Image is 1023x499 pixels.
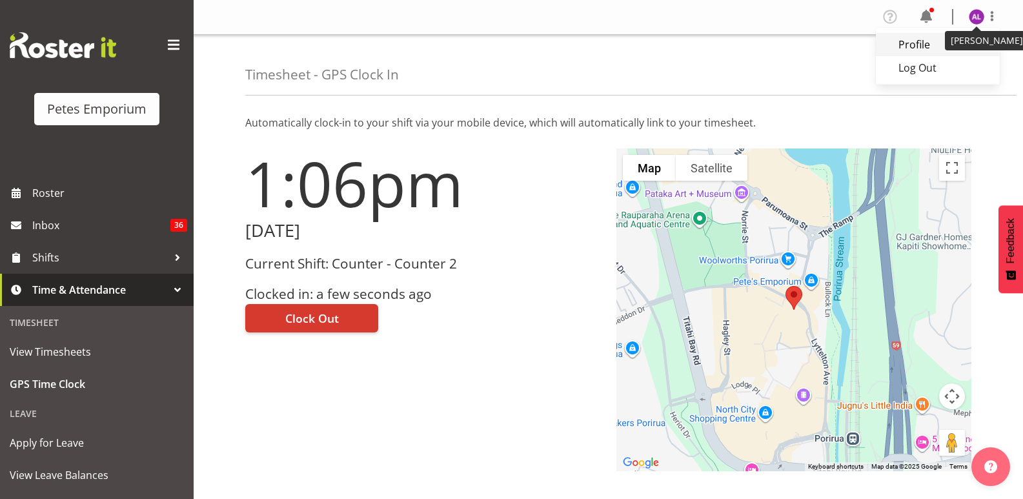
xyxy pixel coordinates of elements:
[10,342,184,362] span: View Timesheets
[170,219,187,232] span: 36
[32,280,168,300] span: Time & Attendance
[245,148,601,218] h1: 1:06pm
[10,32,116,58] img: Rosterit website logo
[32,183,187,203] span: Roster
[245,304,378,332] button: Clock Out
[32,216,170,235] span: Inbox
[3,336,190,368] a: View Timesheets
[871,463,942,470] span: Map data ©2025 Google
[620,454,662,471] a: Open this area in Google Maps (opens a new window)
[245,67,399,82] h4: Timesheet - GPS Clock In
[949,463,967,470] a: Terms (opens in new tab)
[3,427,190,459] a: Apply for Leave
[47,99,147,119] div: Petes Emporium
[245,287,601,301] h3: Clocked in: a few seconds ago
[245,256,601,271] h3: Current Shift: Counter - Counter 2
[3,459,190,491] a: View Leave Balances
[876,33,1000,56] a: Profile
[620,454,662,471] img: Google
[10,465,184,485] span: View Leave Balances
[939,430,965,456] button: Drag Pegman onto the map to open Street View
[3,309,190,336] div: Timesheet
[939,383,965,409] button: Map camera controls
[623,155,676,181] button: Show street map
[676,155,747,181] button: Show satellite imagery
[245,115,971,130] p: Automatically clock-in to your shift via your mobile device, which will automatically link to you...
[876,56,1000,79] a: Log Out
[3,368,190,400] a: GPS Time Clock
[32,248,168,267] span: Shifts
[969,9,984,25] img: abigail-lane11345.jpg
[1005,218,1017,263] span: Feedback
[808,462,864,471] button: Keyboard shortcuts
[984,460,997,473] img: help-xxl-2.png
[939,155,965,181] button: Toggle fullscreen view
[3,400,190,427] div: Leave
[10,374,184,394] span: GPS Time Clock
[285,310,339,327] span: Clock Out
[245,221,601,241] h2: [DATE]
[10,433,184,453] span: Apply for Leave
[998,205,1023,293] button: Feedback - Show survey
